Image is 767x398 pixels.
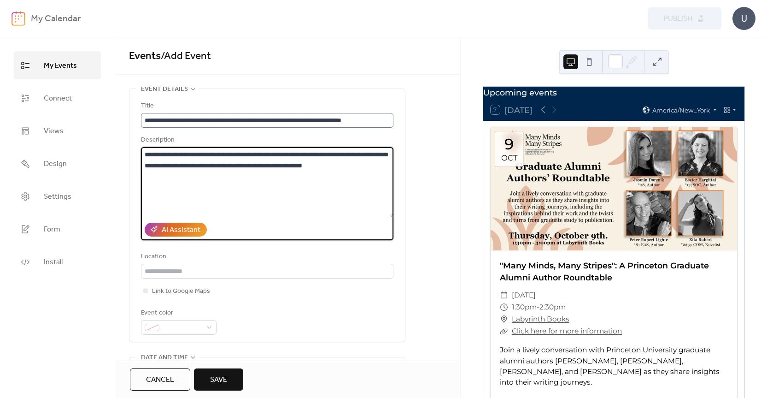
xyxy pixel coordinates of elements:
a: Click here for more information [512,327,622,335]
span: Connect [44,91,72,106]
span: Event details [141,84,188,95]
div: U [732,7,755,30]
div: Event color [141,308,215,319]
div: Description [141,135,392,146]
span: Link to Google Maps [152,286,210,297]
div: ​ [500,289,508,301]
button: Cancel [130,368,190,391]
div: Title [141,101,392,112]
button: Save [194,368,243,391]
span: My Events [44,59,77,73]
span: [DATE] [512,289,536,301]
a: Install [14,248,101,276]
a: Form [14,215,101,243]
span: 2:30pm [539,301,566,313]
button: AI Assistant [145,223,207,237]
b: My Calendar [31,10,81,28]
div: ​ [500,313,508,325]
a: Events [129,46,161,66]
a: Connect [14,84,101,112]
div: Upcoming events [483,87,744,99]
a: Labyrinth Books [512,313,569,325]
span: / Add Event [161,46,211,66]
span: - [537,301,539,313]
span: Date and time [141,352,188,363]
span: 1:30pm [512,301,537,313]
span: Design [44,157,67,171]
span: Settings [44,190,71,204]
a: "Many Minds, Many Stripes": A Princeton Graduate Alumni Author Roundtable [500,261,709,282]
span: Views [44,124,64,138]
a: Settings [14,182,101,210]
span: Install [44,255,63,269]
span: America/New_York [652,107,710,113]
div: ​ [500,325,508,337]
span: Form [44,222,60,237]
a: Views [14,117,101,145]
a: Design [14,149,101,178]
span: Save [210,374,227,386]
div: AI Assistant [162,225,200,236]
div: 9 [504,137,514,152]
span: Cancel [146,374,174,386]
div: Location [141,251,392,262]
div: Oct [501,154,517,162]
img: logo [12,11,25,26]
a: My Events [14,51,101,79]
div: ​ [500,301,508,313]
